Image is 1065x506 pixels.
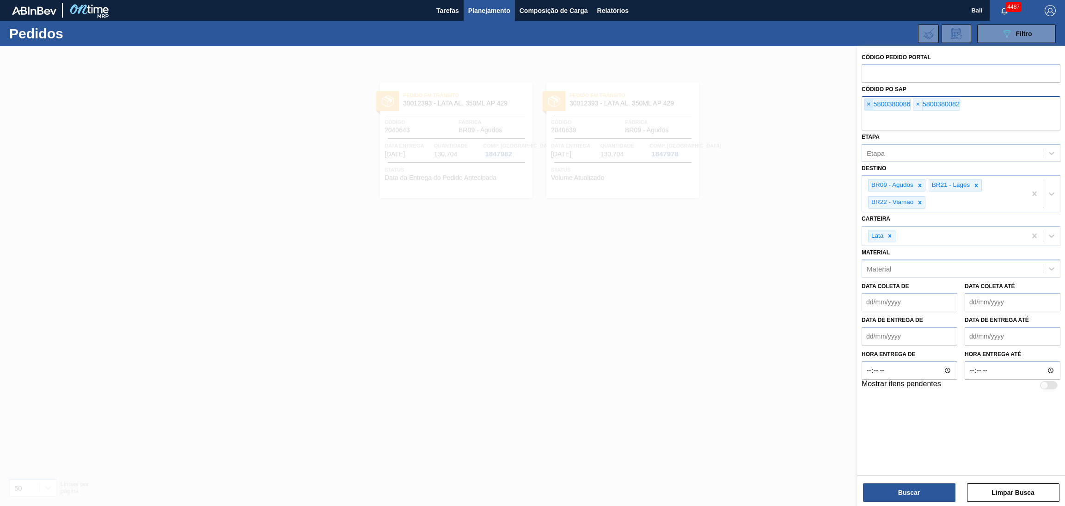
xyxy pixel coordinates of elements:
[990,4,1019,17] button: Notificações
[468,5,510,16] span: Planejamento
[913,99,922,110] span: ×
[862,283,909,290] label: Data coleta de
[965,327,1060,346] input: dd/mm/yyyy
[942,25,971,43] div: Solicitação de Revisão de Pedidos
[864,99,911,111] div: 5800380086
[862,293,957,311] input: dd/mm/yyyy
[12,6,56,15] img: TNhmsLtSVTkK8tSr43FrP2fwEKptu5GPRR3wAAAABJRU5ErkJggg==
[862,54,931,61] label: Código Pedido Portal
[869,179,915,191] div: BR09 - Agudos
[862,86,906,93] label: Códido PO SAP
[436,5,459,16] span: Tarefas
[1045,5,1056,16] img: Logout
[862,134,880,140] label: Etapa
[965,293,1060,311] input: dd/mm/yyyy
[862,165,886,172] label: Destino
[965,283,1015,290] label: Data coleta até
[862,216,890,222] label: Carteira
[965,348,1060,361] label: Hora entrega até
[918,25,939,43] div: Importar Negociações dos Pedidos
[1016,30,1032,37] span: Filtro
[913,99,960,111] div: 5800380082
[869,230,885,242] div: Lata
[864,99,873,110] span: ×
[520,5,588,16] span: Composição de Carga
[862,317,923,323] label: Data de Entrega de
[9,28,151,39] h1: Pedidos
[597,5,629,16] span: Relatórios
[1005,2,1022,12] span: 4487
[867,265,891,272] div: Material
[965,317,1029,323] label: Data de Entrega até
[867,149,885,157] div: Etapa
[977,25,1056,43] button: Filtro
[862,380,941,391] label: Mostrar itens pendentes
[862,249,890,256] label: Material
[869,197,915,208] div: BR22 - Viamão
[862,327,957,346] input: dd/mm/yyyy
[862,348,957,361] label: Hora entrega de
[929,179,972,191] div: BR21 - Lages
